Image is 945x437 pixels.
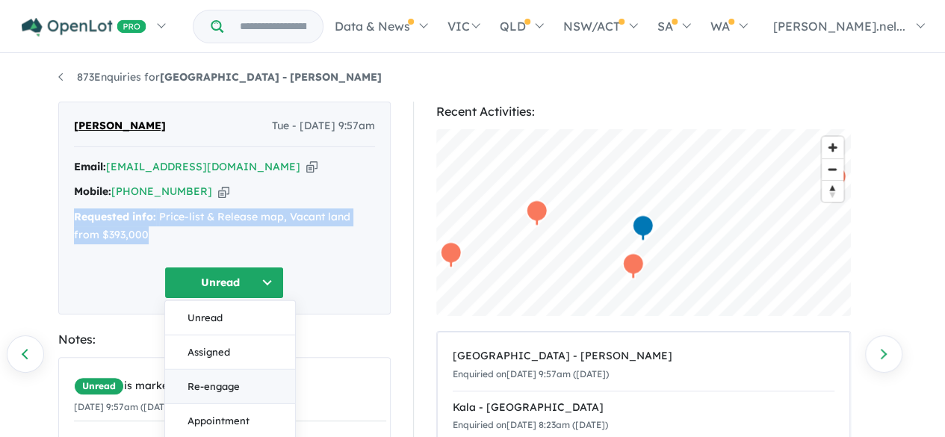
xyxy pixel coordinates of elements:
small: Enquiried on [DATE] 8:23am ([DATE]) [453,419,608,430]
button: Unread [165,300,295,335]
button: Copy [306,159,317,175]
a: [EMAIL_ADDRESS][DOMAIN_NAME] [106,160,300,173]
div: Map marker [622,252,644,280]
button: Reset bearing to north [822,180,843,202]
button: Zoom in [822,137,843,158]
a: [GEOGRAPHIC_DATA] - [PERSON_NAME]Enquiried on[DATE] 9:57am ([DATE]) [453,340,834,391]
small: Enquiried on [DATE] 9:57am ([DATE]) [453,368,609,379]
input: Try estate name, suburb, builder or developer [226,10,320,43]
strong: [GEOGRAPHIC_DATA] - [PERSON_NAME] [160,70,382,84]
span: Reset bearing to north [822,181,843,202]
a: [PHONE_NUMBER] [111,185,212,198]
div: is marked. [74,377,386,395]
div: Price-list & Release map, Vacant land from $393,000 [74,208,375,244]
div: Map marker [824,165,846,193]
button: Zoom out [822,158,843,180]
span: [PERSON_NAME] [74,117,166,135]
div: Map marker [439,241,462,269]
div: Map marker [525,199,548,227]
span: Unread [74,377,124,395]
strong: Requested info: [74,210,156,223]
a: 873Enquiries for[GEOGRAPHIC_DATA] - [PERSON_NAME] [58,70,382,84]
span: Tue - [DATE] 9:57am [272,117,375,135]
div: Kala - [GEOGRAPHIC_DATA] [453,399,834,417]
span: [PERSON_NAME].nel... [773,19,905,34]
canvas: Map [436,129,851,316]
strong: Mobile: [74,185,111,198]
div: [GEOGRAPHIC_DATA] - [PERSON_NAME] [453,347,834,365]
button: Assigned [165,335,295,369]
button: Re-engage [165,369,295,403]
img: Openlot PRO Logo White [22,18,146,37]
strong: Email: [74,160,106,173]
nav: breadcrumb [58,69,887,87]
button: Unread [164,267,284,299]
button: Copy [218,184,229,199]
span: Zoom out [822,159,843,180]
div: Recent Activities: [436,102,851,122]
small: [DATE] 9:57am ([DATE]) [74,401,176,412]
div: Notes: [58,329,391,350]
div: Map marker [631,214,654,242]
